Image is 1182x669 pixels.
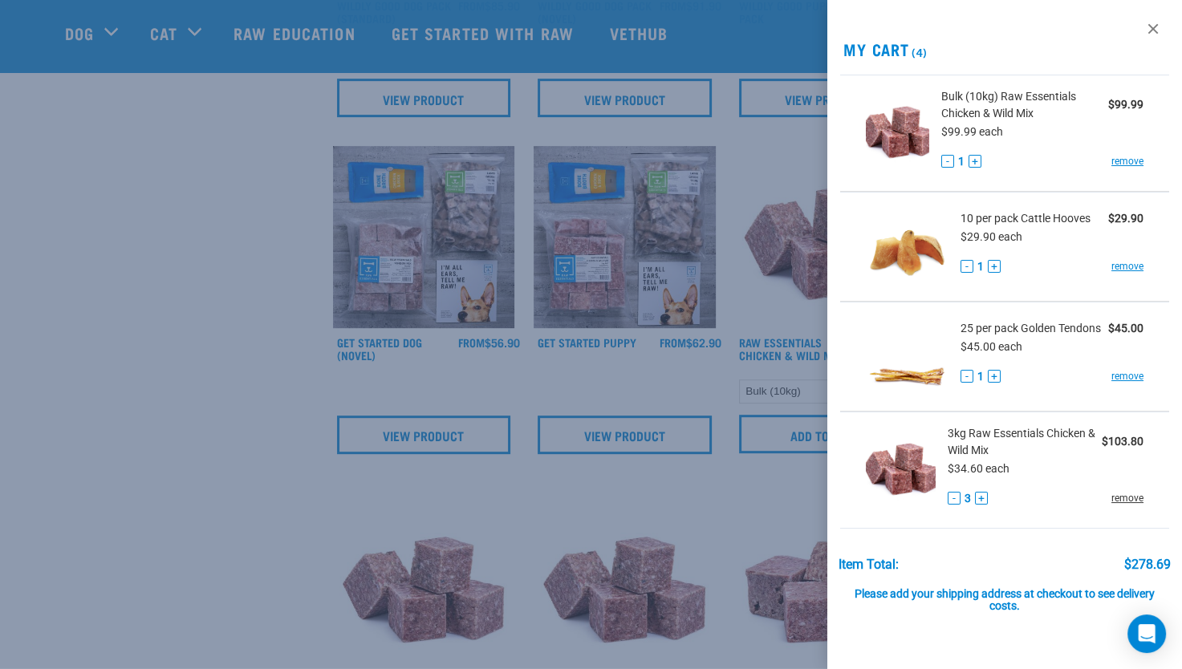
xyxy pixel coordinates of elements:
[1111,259,1143,274] a: remove
[948,425,1102,459] span: 3kg Raw Essentials Chicken & Wild Mix
[866,425,936,508] img: Raw Essentials Chicken & Wild Mix
[866,88,929,171] img: Raw Essentials Chicken & Wild Mix
[948,462,1009,475] span: $34.60 each
[1124,557,1171,572] div: $278.69
[1102,435,1143,448] strong: $103.80
[866,315,948,398] img: Golden Tendons
[839,557,899,572] div: Item Total:
[1108,212,1143,225] strong: $29.90
[941,155,954,168] button: -
[1111,154,1143,168] a: remove
[1111,369,1143,383] a: remove
[961,370,973,383] button: -
[839,572,1172,614] div: Please add your shipping address at checkout to see delivery costs.
[1108,98,1143,111] strong: $99.99
[965,490,971,507] span: 3
[975,492,988,505] button: +
[961,320,1101,337] span: 25 per pack Golden Tendons
[909,49,928,55] span: (4)
[961,210,1091,227] span: 10 per pack Cattle Hooves
[1127,614,1166,653] div: Open Intercom Messenger
[958,153,965,170] span: 1
[977,368,984,385] span: 1
[941,88,1108,122] span: Bulk (10kg) Raw Essentials Chicken & Wild Mix
[961,230,1022,243] span: $29.90 each
[1111,491,1143,505] a: remove
[969,155,981,168] button: +
[1108,322,1143,334] strong: $45.00
[988,370,1001,383] button: +
[827,40,1182,59] h2: My Cart
[961,340,1022,353] span: $45.00 each
[977,258,984,275] span: 1
[866,205,948,288] img: Cattle Hooves
[988,260,1001,273] button: +
[961,260,973,273] button: -
[941,125,1003,138] span: $99.99 each
[948,492,961,505] button: -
